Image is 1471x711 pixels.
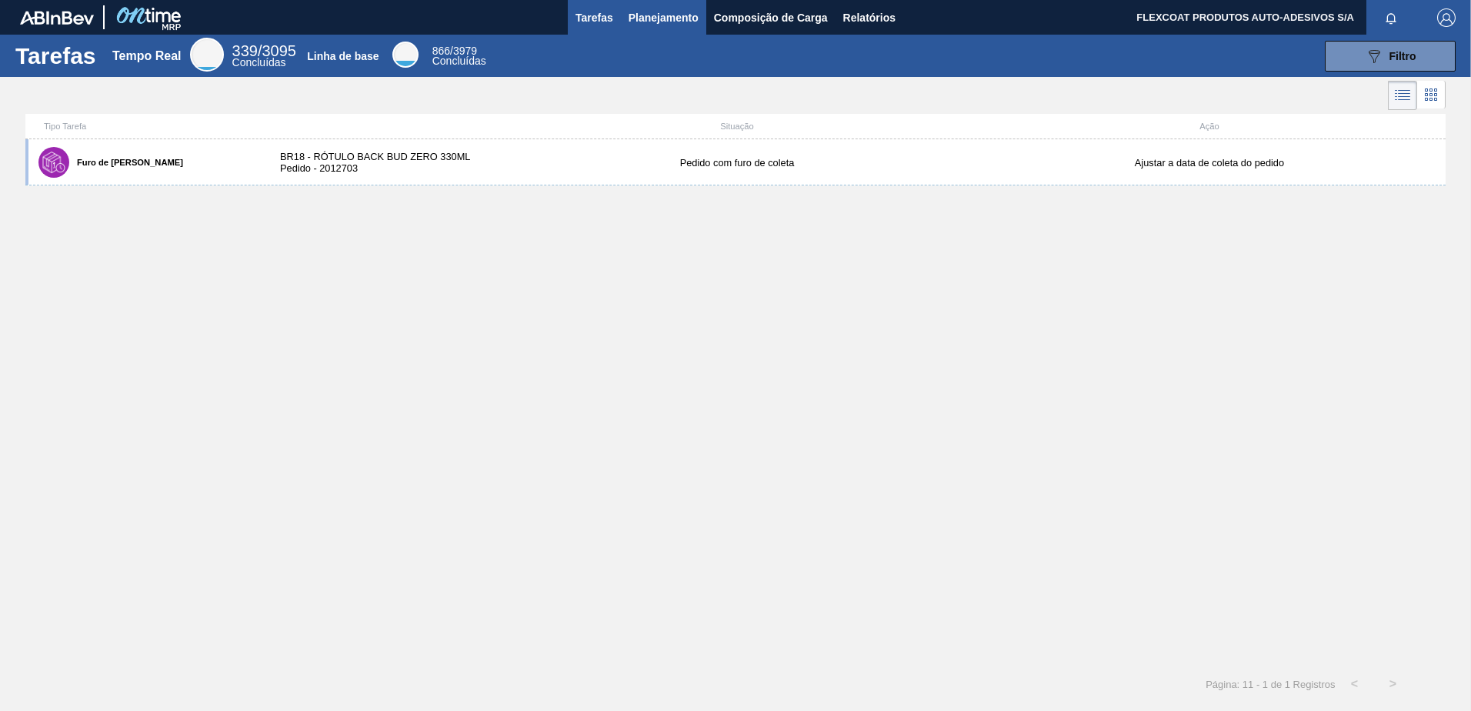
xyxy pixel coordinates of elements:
[1248,679,1335,690] span: 1 - 1 de 1 Registros
[232,42,258,59] span: 339
[629,8,699,27] span: Planejamento
[112,49,182,63] div: Tempo Real
[69,158,183,167] label: Furo de [PERSON_NAME]
[15,47,96,65] h1: Tarefas
[432,55,486,67] span: Concluídas
[265,151,501,174] div: BR18 - RÓTULO BACK BUD ZERO 330ML Pedido - 2012703
[501,157,973,169] div: Pedido com furo de coleta
[432,45,477,57] span: /
[1325,41,1456,72] button: Filtro
[1336,665,1374,703] button: <
[973,122,1446,131] div: Ação
[262,42,296,59] font: 3095
[714,8,828,27] span: Composição de Carga
[501,122,973,131] div: Situação
[1206,679,1248,690] span: Página: 1
[973,157,1446,169] div: Ajustar a data de coleta do pedido
[232,45,296,68] div: Real Time
[432,46,486,66] div: Base Line
[20,11,94,25] img: TNhmsLtSVTkK8tSr43FrP2fwEKptu5GPRR3wAAAABJRU5ErkJggg==
[1374,665,1413,703] button: >
[1437,8,1456,27] img: Logout
[307,50,379,62] div: Linha de base
[575,8,613,27] span: Tarefas
[1389,50,1416,62] span: Filtro
[843,8,896,27] span: Relatórios
[1417,81,1446,110] div: Visão em Cards
[232,56,286,68] span: Concluídas
[1366,7,1416,28] button: Notificações
[1388,81,1417,110] div: Visão em Lista
[392,42,419,68] div: Base Line
[28,122,265,131] div: Tipo Tarefa
[232,42,296,59] span: /
[453,45,477,57] font: 3979
[190,38,224,72] div: Real Time
[432,45,450,57] span: 866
